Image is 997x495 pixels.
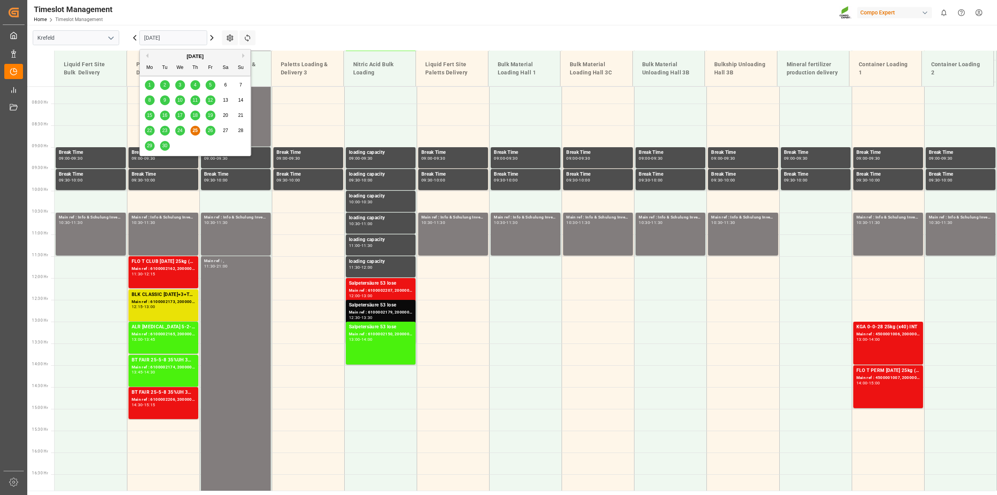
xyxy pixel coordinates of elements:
div: Break Time [639,171,702,178]
div: Choose Saturday, September 13th, 2025 [221,95,231,105]
div: Break Time [132,171,195,178]
div: loading capacity [349,214,412,222]
div: 09:30 [784,178,795,182]
div: 09:30 [361,157,373,160]
div: 09:30 [506,157,518,160]
div: 09:30 [929,178,940,182]
div: 10:00 [506,178,518,182]
span: 7 [240,82,242,88]
div: - [722,178,724,182]
button: Next Month [242,53,247,58]
span: 16 [162,113,167,118]
div: 11:30 [651,221,662,224]
div: 10:00 [941,178,953,182]
div: 10:30 [59,221,70,224]
span: 25 [192,128,197,133]
div: Salpetersäure 53 lose [349,323,412,331]
div: Sa [221,63,231,73]
div: - [867,221,868,224]
div: 10:00 [361,178,373,182]
div: Main ref : Info & Schulung Inventur, [856,214,920,221]
div: Th [190,63,200,73]
div: Break Time [784,171,847,178]
div: - [433,157,434,160]
div: 10:30 [711,221,722,224]
div: 09:30 [941,157,953,160]
div: 11:30 [144,221,155,224]
div: month 2025-09 [142,78,248,153]
span: 21 [238,113,243,118]
div: Break Time [494,149,557,157]
div: - [940,221,941,224]
div: 09:30 [421,178,433,182]
div: ALR [MEDICAL_DATA] 5-2-5 25kg (x40) FRBT FAIR 25-5-8 35%UH 3M 25kg (x40) INT [132,323,195,331]
div: Break Time [277,171,340,178]
div: - [940,178,941,182]
div: 11:30 [506,221,518,224]
div: 09:30 [639,178,650,182]
div: Choose Wednesday, September 10th, 2025 [175,95,185,105]
div: 09:00 [277,157,288,160]
div: - [360,316,361,319]
div: - [360,266,361,269]
span: 1 [148,82,151,88]
div: 11:30 [941,221,953,224]
div: Choose Monday, September 1st, 2025 [145,80,155,90]
div: 10:00 [71,178,83,182]
div: - [70,157,71,160]
div: Choose Wednesday, September 24th, 2025 [175,126,185,136]
div: 13:00 [349,338,360,341]
div: 09:30 [349,178,360,182]
div: 10:30 [132,221,143,224]
span: 11:30 Hr [32,253,48,257]
div: 09:00 [856,157,868,160]
div: - [143,272,144,276]
img: Screenshot%202023-09-29%20at%2010.02.21.png_1712312052.png [839,6,852,19]
div: 09:30 [204,178,215,182]
div: Choose Sunday, September 14th, 2025 [236,95,246,105]
div: Choose Friday, September 26th, 2025 [206,126,215,136]
div: Bulk Material Unloading Hall 3B [639,57,699,80]
div: - [360,200,361,204]
div: Container Loading 2 [928,57,988,80]
div: loading capacity [349,171,412,178]
span: 30 [162,143,167,148]
div: 10:30 [494,221,505,224]
div: Choose Wednesday, September 17th, 2025 [175,111,185,120]
div: loading capacity [349,258,412,266]
div: Break Time [277,149,340,157]
div: 13:00 [856,338,868,341]
div: 10:00 [349,200,360,204]
div: - [70,221,71,224]
div: Choose Monday, September 22nd, 2025 [145,126,155,136]
button: show 0 new notifications [935,4,953,21]
div: Break Time [639,149,702,157]
div: BT FAIR 25-5-8 35%UH 3M 25kg (x40) INTFET 6-0-12 KR 25kgx40 DE,AT,[GEOGRAPHIC_DATA],ES,ITFLO T CL... [132,356,195,364]
span: 14 [238,97,243,103]
div: Su [236,63,246,73]
div: - [505,178,506,182]
div: 10:00 [651,178,662,182]
div: - [795,178,796,182]
input: Type to search/select [33,30,119,45]
div: 09:30 [277,178,288,182]
div: Fr [206,63,215,73]
div: - [505,157,506,160]
div: Main ref : 6100002150, 2000001674 [349,331,412,338]
div: 11:30 [132,272,143,276]
div: - [288,178,289,182]
div: 09:30 [651,157,662,160]
div: Main ref : Info & Schulung Inventur, [204,214,268,221]
div: 10:30 [361,200,373,204]
div: - [288,157,289,160]
button: Compo Expert [857,5,935,20]
div: 21:00 [217,264,228,268]
div: - [650,221,651,224]
div: - [578,157,579,160]
div: 13:00 [132,338,143,341]
div: Choose Friday, September 5th, 2025 [206,80,215,90]
div: 09:30 [71,157,83,160]
div: 09:30 [711,178,722,182]
div: Break Time [59,149,123,157]
div: 11:00 [349,244,360,247]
